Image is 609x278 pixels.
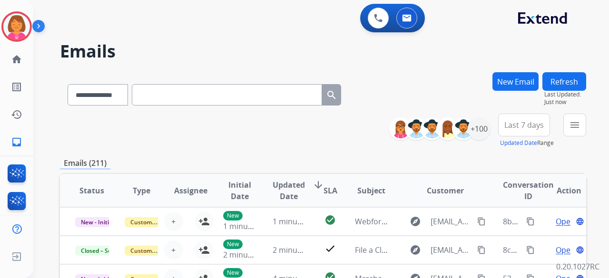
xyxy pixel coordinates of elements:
mat-icon: person_add [198,244,210,256]
mat-icon: list_alt [11,81,22,93]
button: New Email [492,72,539,91]
mat-icon: content_copy [477,246,486,254]
mat-icon: language [576,217,584,226]
img: avatar [3,13,30,40]
h2: Emails [60,42,586,61]
mat-icon: check [324,243,336,254]
button: + [164,240,183,259]
mat-icon: history [11,109,22,120]
span: Closed – Solved [75,246,128,256]
span: Updated Date [273,179,305,202]
mat-icon: menu [569,119,580,131]
mat-icon: content_copy [526,246,535,254]
mat-icon: check_circle [324,214,336,226]
p: New [223,211,243,220]
span: New - Initial [75,217,119,227]
mat-icon: content_copy [477,217,486,226]
span: Customer Support [125,217,187,227]
span: 1 minute ago [223,221,270,231]
span: Range [500,139,554,147]
span: Last Updated: [544,91,586,98]
p: 0.20.1027RC [556,261,599,272]
mat-icon: arrow_downward [313,179,324,191]
span: Open [556,216,575,227]
span: 1 minute ago [273,216,320,227]
span: Type [133,185,150,196]
mat-icon: home [11,54,22,65]
span: 2 minutes ago [273,245,324,255]
p: New [223,268,243,278]
button: Refresh [542,72,586,91]
span: 2 minutes ago [223,249,274,260]
button: Updated Date [500,139,537,147]
th: Action [537,174,586,207]
button: Last 7 days [498,114,550,136]
span: Customer [427,185,464,196]
mat-icon: language [576,246,584,254]
span: Webform from [EMAIL_ADDRESS][DOMAIN_NAME] on [DATE] [355,216,570,227]
span: [EMAIL_ADDRESS][DOMAIN_NAME] [431,216,471,227]
mat-icon: explore [410,244,421,256]
span: Just now [544,98,586,106]
span: Assignee [174,185,207,196]
span: Initial Date [223,179,257,202]
mat-icon: search [326,89,337,101]
p: New [223,240,243,249]
span: + [171,216,176,227]
mat-icon: content_copy [526,217,535,226]
span: Conversation ID [503,179,554,202]
span: Open [556,244,575,256]
span: Customer Support [125,246,187,256]
div: +100 [468,117,491,140]
span: Status [79,185,104,196]
mat-icon: inbox [11,136,22,148]
span: + [171,244,176,256]
span: Last 7 days [504,123,544,127]
mat-icon: person_add [198,216,210,227]
mat-icon: explore [410,216,421,227]
span: File a Claim [355,245,395,255]
span: Subject [357,185,385,196]
span: [EMAIL_ADDRESS][DOMAIN_NAME] [431,244,471,256]
p: Emails (211) [60,157,110,169]
button: + [164,212,183,231]
span: SLA [324,185,337,196]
